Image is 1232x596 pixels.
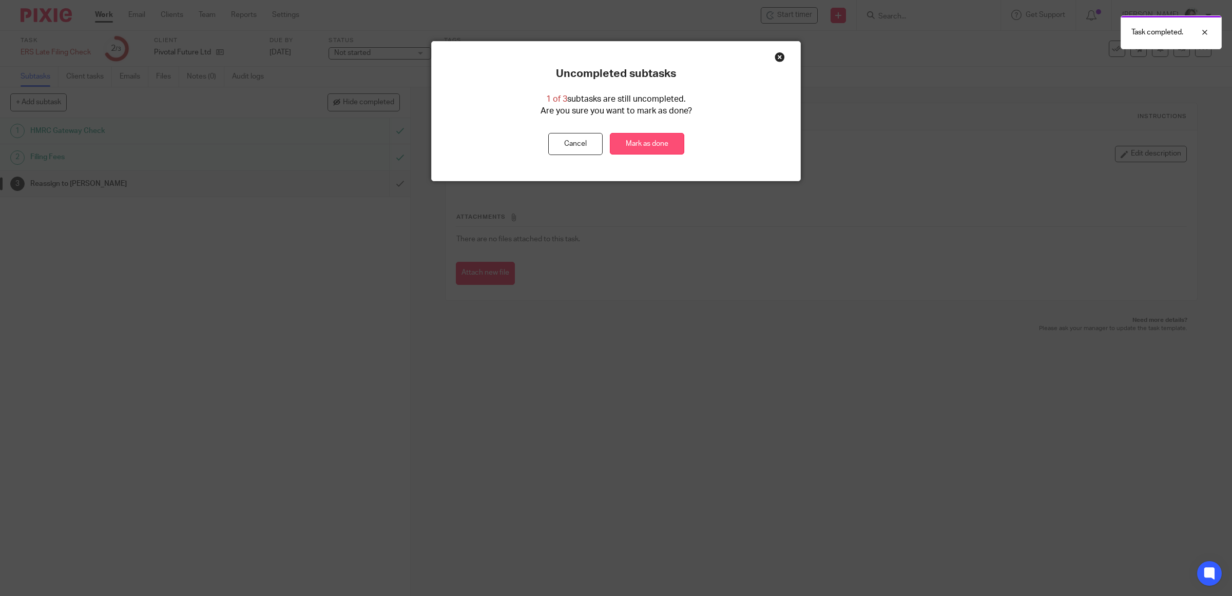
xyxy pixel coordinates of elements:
button: Cancel [548,133,603,155]
a: Mark as done [610,133,684,155]
span: 1 of 3 [546,95,567,103]
p: Are you sure you want to mark as done? [541,105,692,117]
div: Close this dialog window [775,52,785,62]
p: Task completed. [1131,27,1183,37]
p: subtasks are still uncompleted. [546,93,686,105]
p: Uncompleted subtasks [556,67,676,81]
